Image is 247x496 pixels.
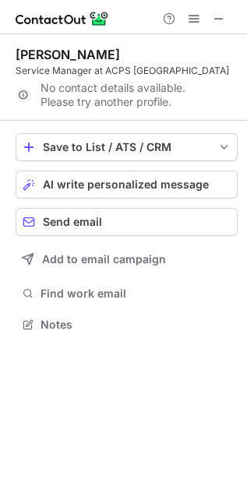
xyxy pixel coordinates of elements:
[16,9,109,28] img: ContactOut v5.3.10
[16,47,120,62] div: [PERSON_NAME]
[16,64,238,78] div: Service Manager at ACPS [GEOGRAPHIC_DATA]
[16,171,238,199] button: AI write personalized message
[16,314,238,336] button: Notes
[16,283,238,304] button: Find work email
[42,253,166,266] span: Add to email campaign
[43,216,102,228] span: Send email
[16,133,238,161] button: save-profile-one-click
[41,287,231,301] span: Find work email
[16,245,238,273] button: Add to email campaign
[41,318,231,332] span: Notes
[43,178,209,191] span: AI write personalized message
[16,208,238,236] button: Send email
[43,141,210,153] div: Save to List / ATS / CRM
[16,83,238,107] div: No contact details available. Please try another profile.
